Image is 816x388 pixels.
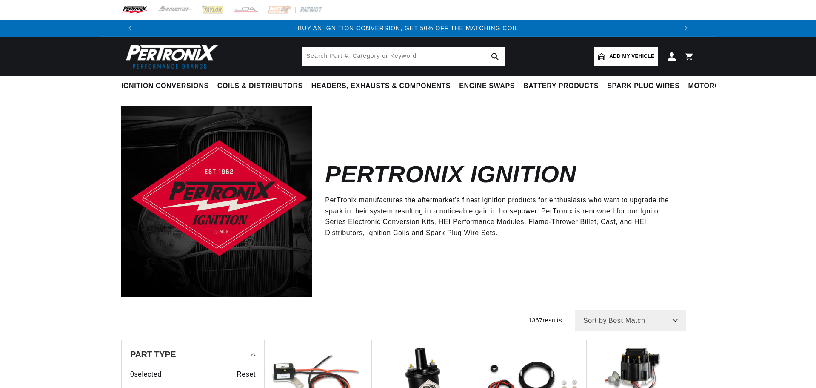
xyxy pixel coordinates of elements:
span: Add my vehicle [609,52,654,60]
summary: Coils & Distributors [213,76,307,96]
slideshow-component: Translation missing: en.sections.announcements.announcement_bar [100,20,716,37]
p: PerTronix manufactures the aftermarket's finest ignition products for enthusiasts who want to upg... [325,195,682,238]
img: Pertronix [121,42,219,71]
summary: Headers, Exhausts & Components [307,76,455,96]
div: 1 of 3 [138,23,678,33]
span: Headers, Exhausts & Components [311,82,451,91]
button: search button [486,47,505,66]
h2: Pertronix Ignition [325,164,576,184]
span: 0 selected [130,369,162,380]
summary: Battery Products [519,76,603,96]
span: Engine Swaps [459,82,515,91]
summary: Spark Plug Wires [603,76,684,96]
select: Sort by [575,310,686,331]
span: Motorcycle [688,82,739,91]
img: Pertronix Ignition [121,106,312,297]
span: Part Type [130,350,176,359]
button: Translation missing: en.sections.announcements.previous_announcement [121,20,138,37]
summary: Ignition Conversions [121,76,213,96]
div: Announcement [138,23,678,33]
span: Coils & Distributors [217,82,303,91]
button: Translation missing: en.sections.announcements.next_announcement [678,20,695,37]
input: Search Part #, Category or Keyword [302,47,505,66]
span: Ignition Conversions [121,82,209,91]
summary: Motorcycle [684,76,743,96]
span: Sort by [583,317,607,324]
span: Reset [237,369,256,380]
summary: Engine Swaps [455,76,519,96]
span: 1367 results [528,317,562,324]
span: Battery Products [523,82,599,91]
a: Add my vehicle [594,47,658,66]
span: Spark Plug Wires [607,82,679,91]
a: BUY AN IGNITION CONVERSION, GET 50% OFF THE MATCHING COIL [298,25,518,32]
